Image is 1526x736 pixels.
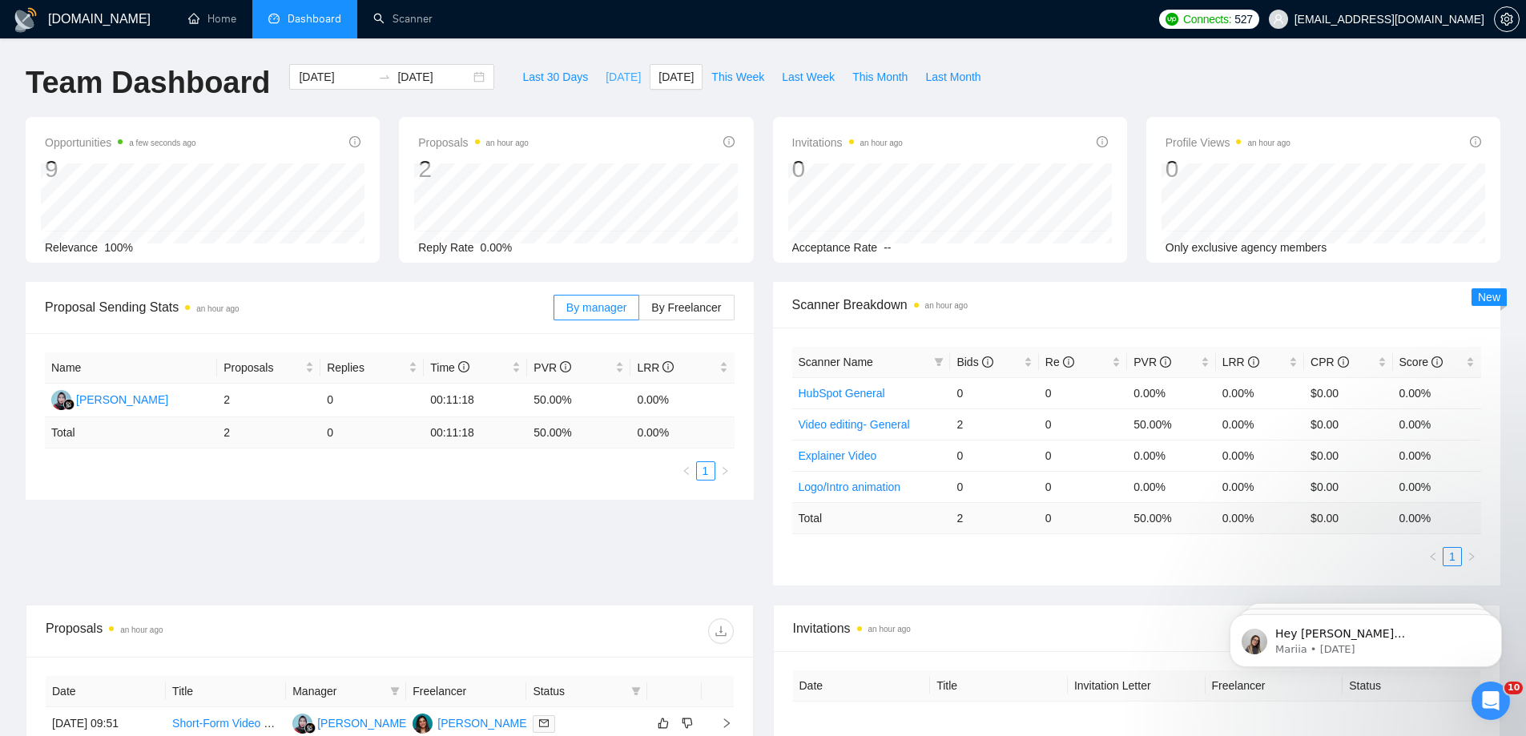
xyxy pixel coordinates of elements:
[1127,408,1215,440] td: 50.00%
[13,7,38,33] img: logo
[188,12,236,26] a: homeHome
[373,12,433,26] a: searchScanner
[703,64,773,90] button: This Week
[1183,10,1231,28] span: Connects:
[799,481,901,493] a: Logo/Intro animation
[1495,13,1519,26] span: setting
[844,64,916,90] button: This Month
[1338,356,1349,368] span: info-circle
[1222,356,1259,368] span: LRR
[1166,133,1290,152] span: Profile Views
[45,133,196,152] span: Opportunities
[799,449,877,462] a: Explainer Video
[418,241,473,254] span: Reply Rate
[413,716,529,729] a: CW[PERSON_NAME]
[390,686,400,696] span: filter
[782,68,835,86] span: Last Week
[1478,291,1500,304] span: New
[799,356,873,368] span: Scanner Name
[481,241,513,254] span: 0.00%
[651,301,721,314] span: By Freelancer
[533,361,571,374] span: PVR
[1216,377,1304,408] td: 0.00%
[1393,471,1481,502] td: 0.00%
[708,718,732,729] span: right
[268,13,280,24] span: dashboard
[696,461,715,481] li: 1
[678,714,697,733] button: dislike
[682,717,693,730] span: dislike
[1166,241,1327,254] span: Only exclusive agency members
[1097,136,1108,147] span: info-circle
[628,679,644,703] span: filter
[637,361,674,374] span: LRR
[860,139,903,147] time: an hour ago
[950,408,1038,440] td: 2
[539,718,549,728] span: mail
[711,68,764,86] span: This Week
[76,391,168,408] div: [PERSON_NAME]
[1399,356,1443,368] span: Score
[606,68,641,86] span: [DATE]
[630,384,734,417] td: 0.00%
[217,384,320,417] td: 2
[982,356,993,368] span: info-circle
[320,417,424,448] td: 0
[1304,408,1392,440] td: $0.00
[709,625,733,637] span: download
[522,68,588,86] span: Last 30 Days
[1423,547,1443,566] button: left
[63,399,74,410] img: gigradar-bm.png
[1304,440,1392,471] td: $0.00
[956,356,993,368] span: Bids
[1127,440,1215,471] td: 0.00%
[1472,682,1510,720] iframe: Intercom live chat
[1393,377,1481,408] td: 0.00%
[1216,502,1304,533] td: 0.00 %
[1234,10,1252,28] span: 527
[45,297,554,317] span: Proposal Sending Stats
[1311,356,1348,368] span: CPR
[1423,547,1443,566] li: Previous Page
[217,352,320,384] th: Proposals
[1393,440,1481,471] td: 0.00%
[720,466,730,476] span: right
[852,68,908,86] span: This Month
[51,390,71,410] img: NS
[1247,139,1290,147] time: an hour ago
[662,361,674,372] span: info-circle
[1443,547,1462,566] li: 1
[792,295,1482,315] span: Scanner Breakdown
[950,377,1038,408] td: 0
[1127,471,1215,502] td: 0.00%
[1160,356,1171,368] span: info-circle
[677,461,696,481] li: Previous Page
[424,417,527,448] td: 00:11:18
[513,64,597,90] button: Last 30 Days
[1248,356,1259,368] span: info-circle
[406,676,526,707] th: Freelancer
[1216,440,1304,471] td: 0.00%
[51,392,168,405] a: NS[PERSON_NAME]
[1494,6,1520,32] button: setting
[1216,471,1304,502] td: 0.00%
[708,618,734,644] button: download
[45,154,196,184] div: 9
[292,714,312,734] img: NS
[792,502,951,533] td: Total
[792,154,903,184] div: 0
[304,722,316,734] img: gigradar-bm.png
[217,417,320,448] td: 2
[196,304,239,313] time: an hour ago
[292,716,409,729] a: NS[PERSON_NAME]
[799,418,910,431] a: Video editing- General
[597,64,650,90] button: [DATE]
[950,471,1038,502] td: 0
[317,714,409,732] div: [PERSON_NAME]
[934,357,944,367] span: filter
[799,387,885,400] a: HubSpot General
[658,717,669,730] span: like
